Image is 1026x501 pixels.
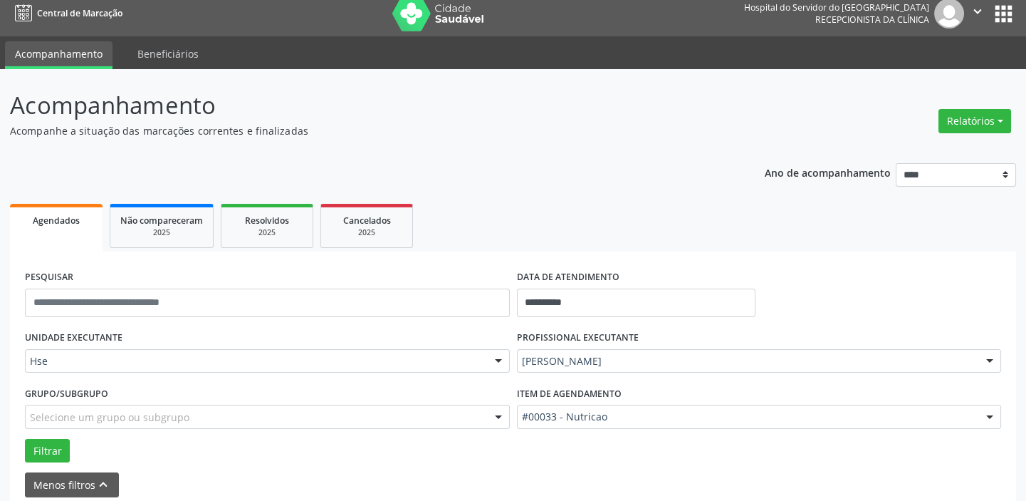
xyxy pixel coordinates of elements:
[938,109,1011,133] button: Relatórios
[10,88,714,123] p: Acompanhamento
[120,215,203,227] span: Não compareceram
[10,1,122,25] a: Central de Marcação
[231,227,303,238] div: 2025
[991,1,1016,26] button: apps
[517,383,622,405] label: Item de agendamento
[25,267,73,289] label: PESQUISAR
[343,215,391,227] span: Cancelados
[120,227,203,238] div: 2025
[25,439,70,463] button: Filtrar
[25,383,108,405] label: Grupo/Subgrupo
[331,227,402,238] div: 2025
[127,41,209,66] a: Beneficiários
[765,163,891,181] p: Ano de acompanhamento
[245,215,289,227] span: Resolvidos
[5,41,112,69] a: Acompanhamento
[33,215,80,227] span: Agendados
[517,327,639,349] label: PROFISSIONAL EXECUTANTE
[10,123,714,138] p: Acompanhe a situação das marcações correntes e finalizadas
[970,4,985,19] i: 
[30,410,189,425] span: Selecione um grupo ou subgrupo
[25,472,119,497] button: Menos filtroskeyboard_arrow_up
[517,267,619,289] label: DATA DE ATENDIMENTO
[744,1,929,14] div: Hospital do Servidor do [GEOGRAPHIC_DATA]
[37,7,122,19] span: Central de Marcação
[522,354,973,368] span: [PERSON_NAME]
[815,14,929,26] span: Recepcionista da clínica
[522,410,973,424] span: #00033 - Nutricao
[30,354,481,368] span: Hse
[95,477,111,492] i: keyboard_arrow_up
[25,327,122,349] label: UNIDADE EXECUTANTE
